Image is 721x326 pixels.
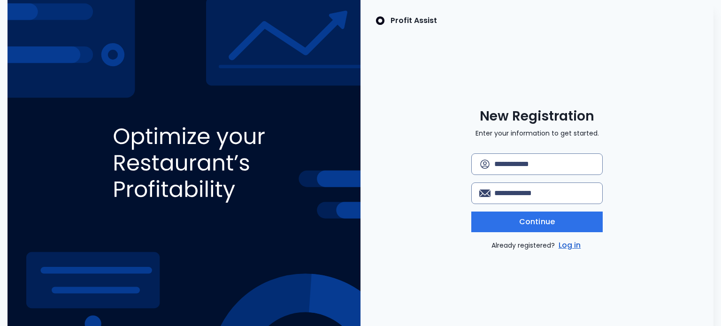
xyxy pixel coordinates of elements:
[476,129,599,138] p: Enter your information to get started.
[391,15,437,26] p: Profit Assist
[491,240,583,251] p: Already registered?
[376,15,385,26] img: SpotOn Logo
[471,212,603,232] button: Continue
[519,216,555,227] span: Continue
[480,108,594,125] span: New Registration
[557,240,583,251] a: Log in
